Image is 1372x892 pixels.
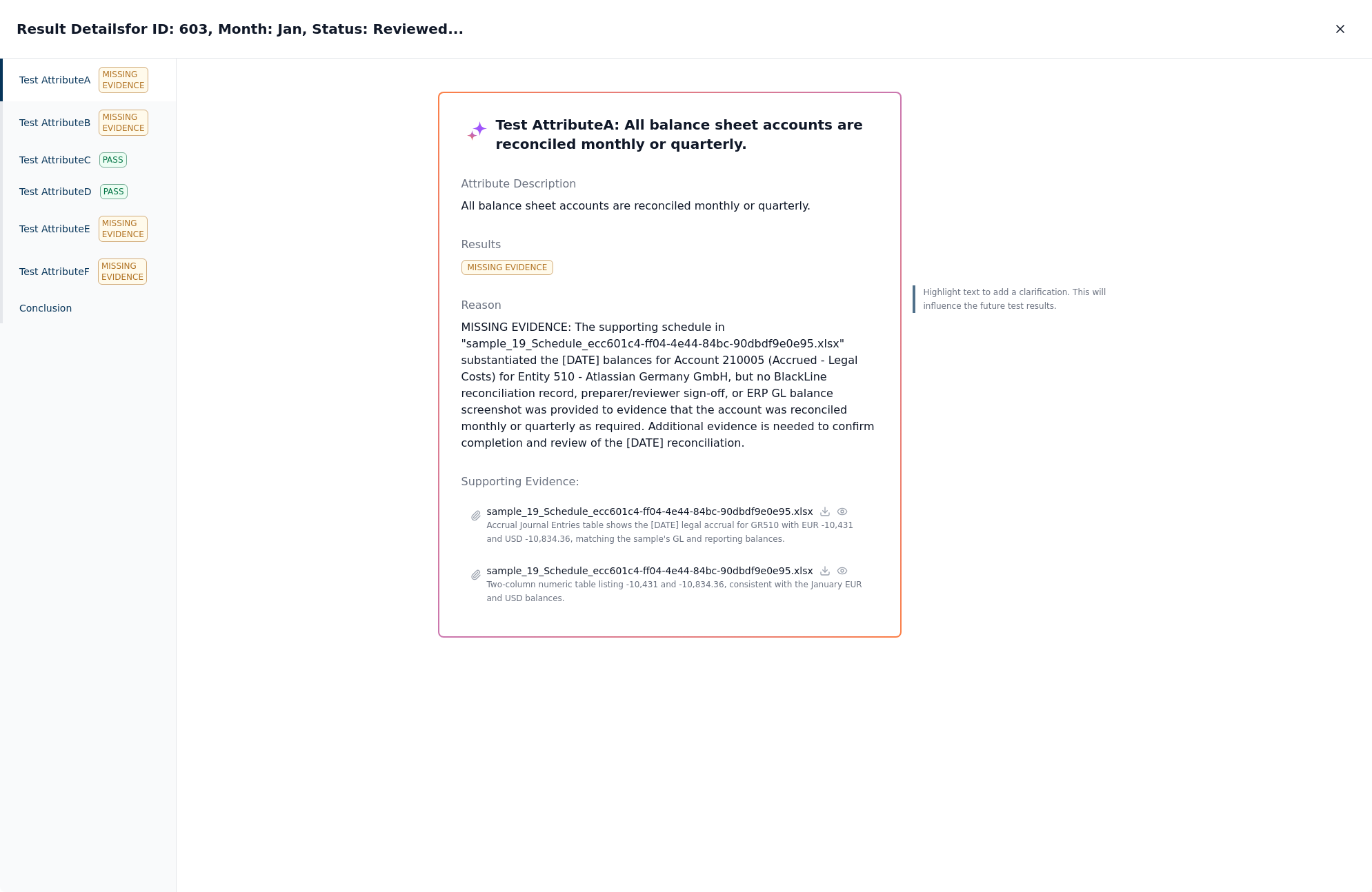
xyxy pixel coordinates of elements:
[99,216,148,242] div: Missing Evidence
[487,518,869,546] p: Accrual Journal Entries table shows the [DATE] legal accrual for GR510 with EUR -10,431 and USD -...
[819,565,831,577] a: Download file
[461,236,878,253] p: Results
[461,198,878,214] p: All balance sheet accounts are reconciled monthly or quarterly.
[487,564,813,578] p: sample_19_Schedule_ecc601c4-ff04-4e44-84bc-90dbdf9e0e95.xlsx
[461,115,878,154] h3: Test Attribute A : All balance sheet accounts are reconciled monthly or quarterly.
[98,259,147,285] div: Missing Evidence
[461,176,878,192] p: Attribute Description
[99,152,127,168] div: Pass
[99,110,148,136] div: Missing Evidence
[819,505,831,518] a: Download file
[461,260,554,275] div: Missing Evidence
[100,184,128,199] div: Pass
[461,297,878,314] p: Reason
[487,505,813,518] p: sample_19_Schedule_ecc601c4-ff04-4e44-84bc-90dbdf9e0e95.xlsx
[461,474,878,490] p: Supporting Evidence:
[461,319,878,452] p: MISSING EVIDENCE: The supporting schedule in "sample_19_Schedule_ecc601c4-ff04-4e44-84bc-90dbdf9e...
[487,578,869,605] p: Two-column numeric table listing -10,431 and -10,834.36, consistent with the January EUR and USD ...
[17,19,464,39] h2: Result Details for ID: 603, Month: Jan, Status: Reviewed...
[924,285,1111,313] p: Highlight text to add a clarification. This will influence the future test results.
[99,67,148,93] div: Missing Evidence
